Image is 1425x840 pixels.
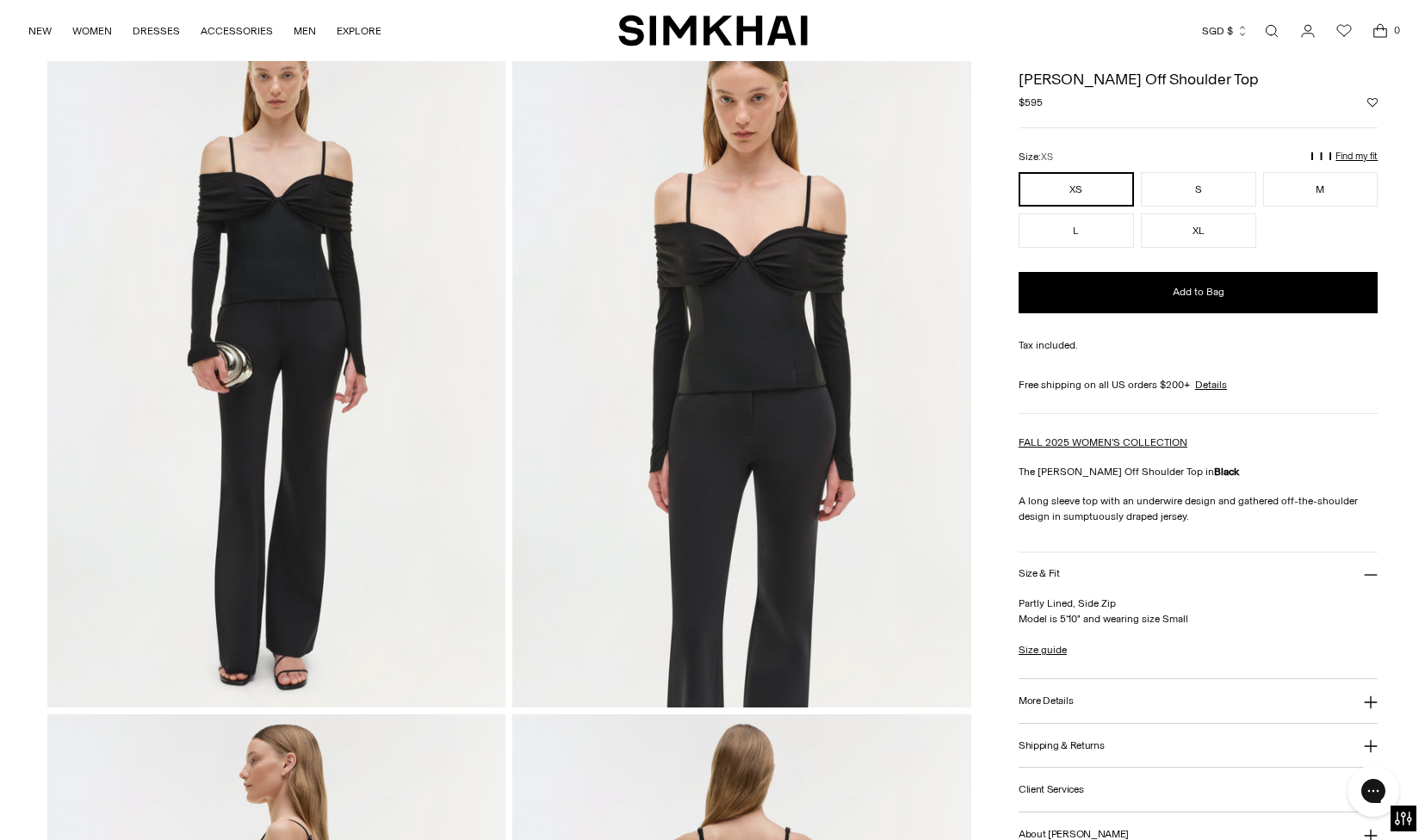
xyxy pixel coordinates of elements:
[1389,22,1404,38] span: 0
[1019,740,1105,751] h3: Shipping & Returns
[1367,97,1378,108] button: Add to Wishlist
[1019,95,1043,110] span: $595
[1019,464,1379,479] p: The [PERSON_NAME] Off Shoulder Top in
[1019,71,1379,87] h1: [PERSON_NAME] Off Shoulder Top
[1291,14,1325,48] a: Go to the account page
[1141,172,1256,207] button: S
[1019,272,1379,313] button: Add to Bag
[1019,172,1134,207] button: XS
[1255,14,1289,48] a: Open search modal
[1019,784,1084,795] h3: Client Services
[1195,377,1227,392] a: Details
[1019,213,1134,248] button: L
[1214,466,1239,478] strong: Black
[1019,568,1060,579] h3: Size & Fit
[1019,377,1379,392] div: Free shipping on all US orders $200+
[201,12,273,50] a: ACCESSORIES
[1019,724,1379,768] button: Shipping & Returns
[512,19,971,707] img: Hazel Off Shoulder Top
[1019,829,1129,840] h3: About [PERSON_NAME]
[294,12,316,50] a: MEN
[133,12,180,50] a: DRESSES
[337,12,381,50] a: EXPLORE
[1263,172,1379,207] button: M
[1019,768,1379,812] button: Client Services
[1019,436,1187,448] a: FALL 2025 WOMEN'S COLLECTION
[1019,679,1379,723] button: More Details
[1041,151,1053,163] span: XS
[1363,14,1397,48] a: Open cart modal
[1019,493,1379,524] p: A long sleeve top with an underwire design and gathered off-the-shoulder design in sumptuously dr...
[1141,213,1256,248] button: XL
[1339,759,1408,823] iframe: Gorgias live chat messenger
[1019,337,1379,353] div: Tax included.
[1019,596,1379,627] p: Partly Lined, Side Zip Model is 5'10" and wearing size Small
[72,12,112,50] a: WOMEN
[1202,12,1248,50] button: SGD $
[618,14,808,47] a: SIMKHAI
[1019,149,1053,165] label: Size:
[1173,285,1224,300] span: Add to Bag
[47,19,506,707] img: Hazel Off Shoulder Top
[1019,553,1379,596] button: Size & Fit
[28,12,52,50] a: NEW
[1327,14,1361,48] a: Wishlist
[1019,642,1067,658] a: Size guide
[1019,695,1073,707] h3: More Details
